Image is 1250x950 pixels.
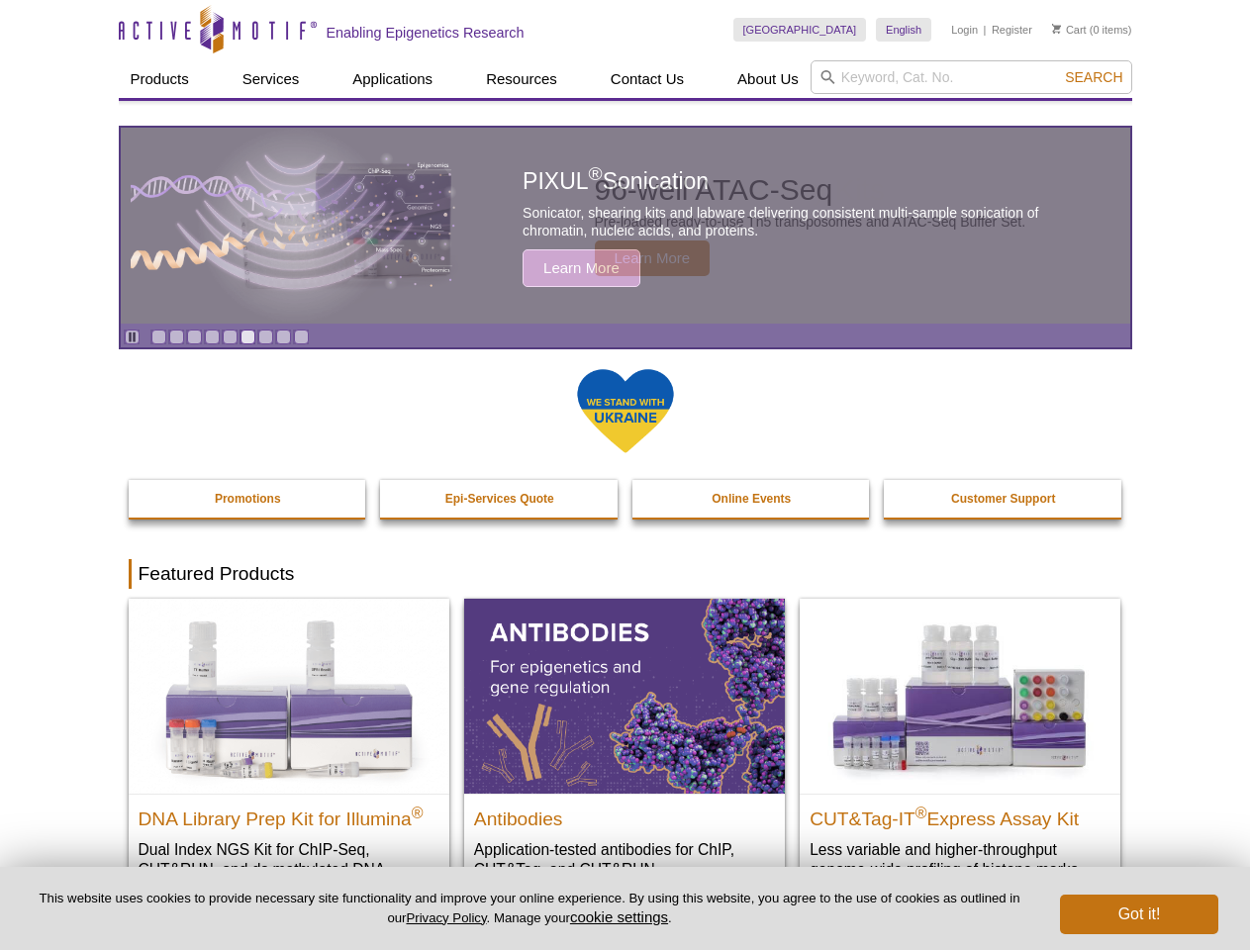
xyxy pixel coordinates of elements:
h2: CUT&Tag-IT Express Assay Kit [810,800,1110,829]
a: Resources [474,60,569,98]
a: Go to slide 2 [169,330,184,344]
a: All Antibodies Antibodies Application-tested antibodies for ChIP, CUT&Tag, and CUT&RUN. [464,599,785,899]
sup: ® [915,804,927,820]
h2: Antibodies [474,800,775,829]
a: DNA Library Prep Kit for Illumina DNA Library Prep Kit for Illumina® Dual Index NGS Kit for ChIP-... [129,599,449,918]
a: About Us [725,60,811,98]
strong: Customer Support [951,492,1055,506]
a: Privacy Policy [406,910,486,925]
button: Got it! [1060,895,1218,934]
a: Toggle autoplay [125,330,140,344]
li: | [984,18,987,42]
a: CUT&Tag-IT® Express Assay Kit CUT&Tag-IT®Express Assay Kit Less variable and higher-throughput ge... [800,599,1120,899]
button: cookie settings [570,908,668,925]
h2: DNA Library Prep Kit for Illumina [139,800,439,829]
a: English [876,18,931,42]
a: Contact Us [599,60,696,98]
a: Online Events [632,480,872,518]
span: Search [1065,69,1122,85]
a: Cart [1052,23,1087,37]
a: Epi-Services Quote [380,480,620,518]
p: This website uses cookies to provide necessary site functionality and improve your online experie... [32,890,1027,927]
a: Go to slide 1 [151,330,166,344]
strong: Online Events [712,492,791,506]
img: We Stand With Ukraine [576,367,675,455]
span: Learn More [523,249,640,287]
a: Register [992,23,1032,37]
h2: Featured Products [129,559,1122,589]
p: Application-tested antibodies for ChIP, CUT&Tag, and CUT&RUN. [474,839,775,880]
a: Login [951,23,978,37]
span: PIXUL Sonication [523,168,709,194]
a: [GEOGRAPHIC_DATA] [733,18,867,42]
a: Go to slide 4 [205,330,220,344]
article: PIXUL Sonication [121,128,1130,324]
a: PIXUL sonication PIXUL®Sonication Sonicator, shearing kits and labware delivering consistent mult... [121,128,1130,324]
a: Applications [340,60,444,98]
li: (0 items) [1052,18,1132,42]
button: Search [1059,68,1128,86]
a: Go to slide 3 [187,330,202,344]
strong: Epi-Services Quote [445,492,554,506]
a: Go to slide 6 [240,330,255,344]
sup: ® [589,164,603,185]
a: Products [119,60,201,98]
h2: Enabling Epigenetics Research [327,24,525,42]
a: Services [231,60,312,98]
img: All Antibodies [464,599,785,793]
img: CUT&Tag-IT® Express Assay Kit [800,599,1120,793]
a: Go to slide 9 [294,330,309,344]
a: Go to slide 7 [258,330,273,344]
strong: Promotions [215,492,281,506]
p: Less variable and higher-throughput genome-wide profiling of histone marks​. [810,839,1110,880]
a: Promotions [129,480,368,518]
a: Go to slide 5 [223,330,238,344]
p: Sonicator, shearing kits and labware delivering consistent multi-sample sonication of chromatin, ... [523,204,1085,239]
img: DNA Library Prep Kit for Illumina [129,599,449,793]
sup: ® [412,804,424,820]
p: Dual Index NGS Kit for ChIP-Seq, CUT&RUN, and ds methylated DNA assays. [139,839,439,900]
input: Keyword, Cat. No. [811,60,1132,94]
a: Go to slide 8 [276,330,291,344]
a: Customer Support [884,480,1123,518]
img: PIXUL sonication [131,127,457,325]
img: Your Cart [1052,24,1061,34]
